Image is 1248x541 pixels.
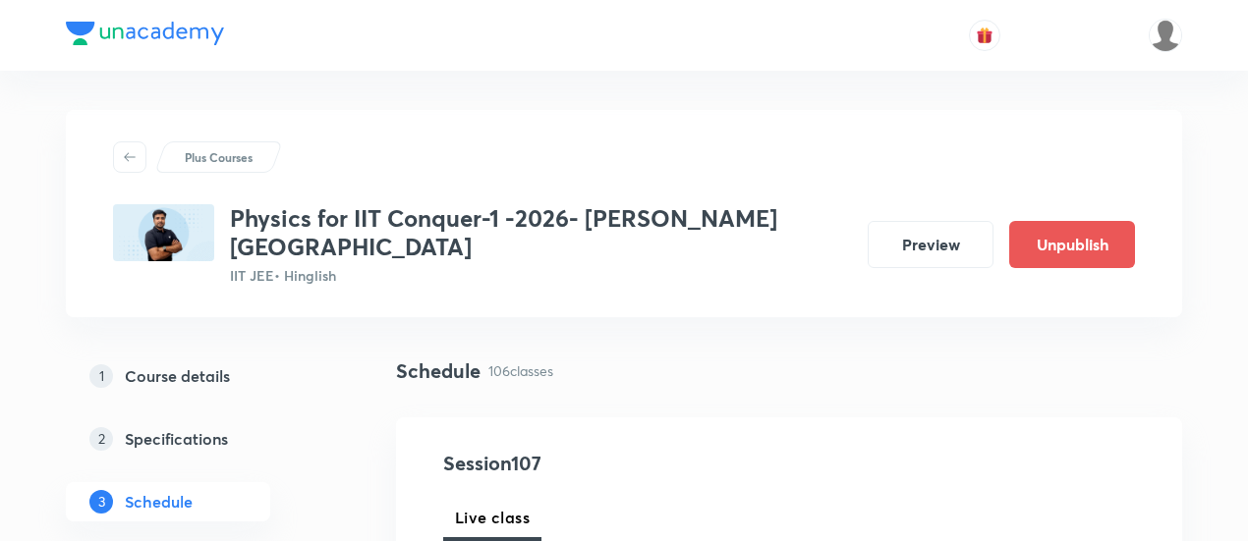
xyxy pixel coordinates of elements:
[1009,221,1135,268] button: Unpublish
[89,490,113,514] p: 3
[125,427,228,451] h5: Specifications
[66,22,224,50] a: Company Logo
[1149,19,1182,52] img: Mustafa kamal
[455,506,530,529] span: Live class
[230,265,852,286] p: IIT JEE • Hinglish
[89,364,113,388] p: 1
[125,490,193,514] h5: Schedule
[66,356,333,396] a: 1Course details
[230,204,852,261] h3: Physics for IIT Conquer-1 -2026- [PERSON_NAME][GEOGRAPHIC_DATA]
[976,27,993,44] img: avatar
[66,22,224,45] img: Company Logo
[969,20,1000,51] button: avatar
[185,148,253,166] p: Plus Courses
[443,449,802,478] h4: Session 107
[125,364,230,388] h5: Course details
[66,419,333,459] a: 2Specifications
[113,204,214,261] img: D5617485-9D3E-4E17-ABC8-BAF6666C1A77_plus.png
[89,427,113,451] p: 2
[488,360,553,381] p: 106 classes
[868,221,993,268] button: Preview
[396,356,481,386] h4: Schedule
